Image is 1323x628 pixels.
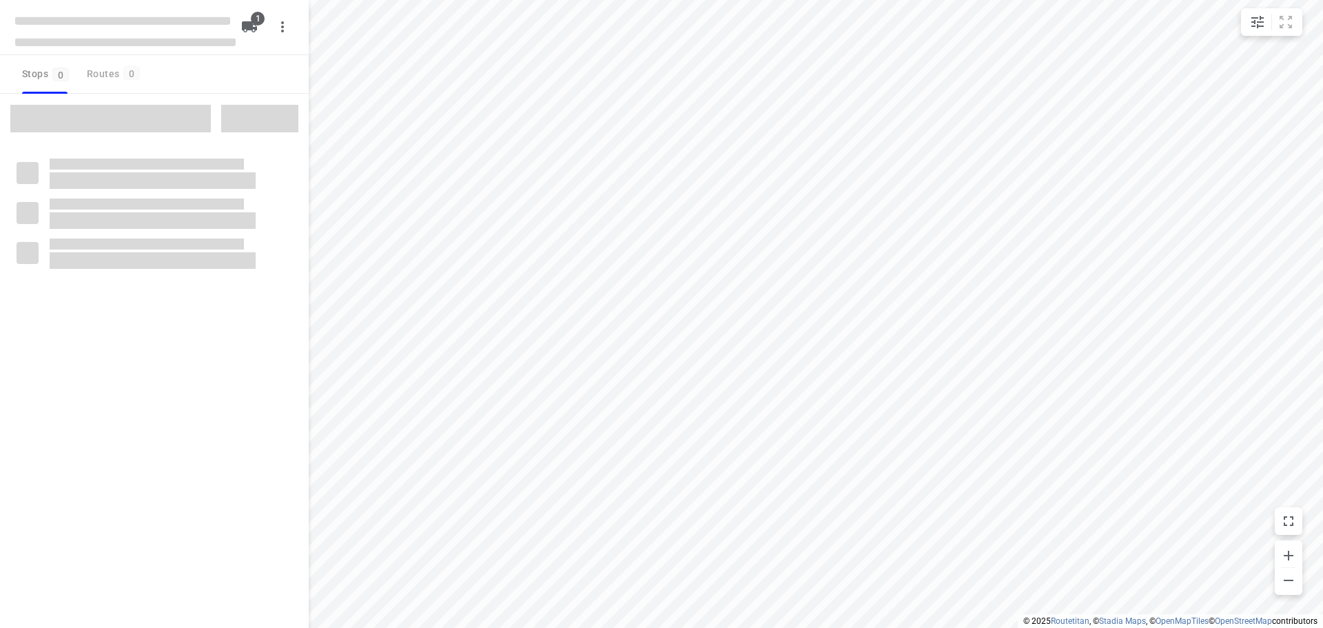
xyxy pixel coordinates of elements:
[1099,616,1146,626] a: Stadia Maps
[1241,8,1302,36] div: small contained button group
[1051,616,1089,626] a: Routetitan
[1156,616,1209,626] a: OpenMapTiles
[1023,616,1317,626] li: © 2025 , © , © © contributors
[1215,616,1272,626] a: OpenStreetMap
[1244,8,1271,36] button: Map settings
